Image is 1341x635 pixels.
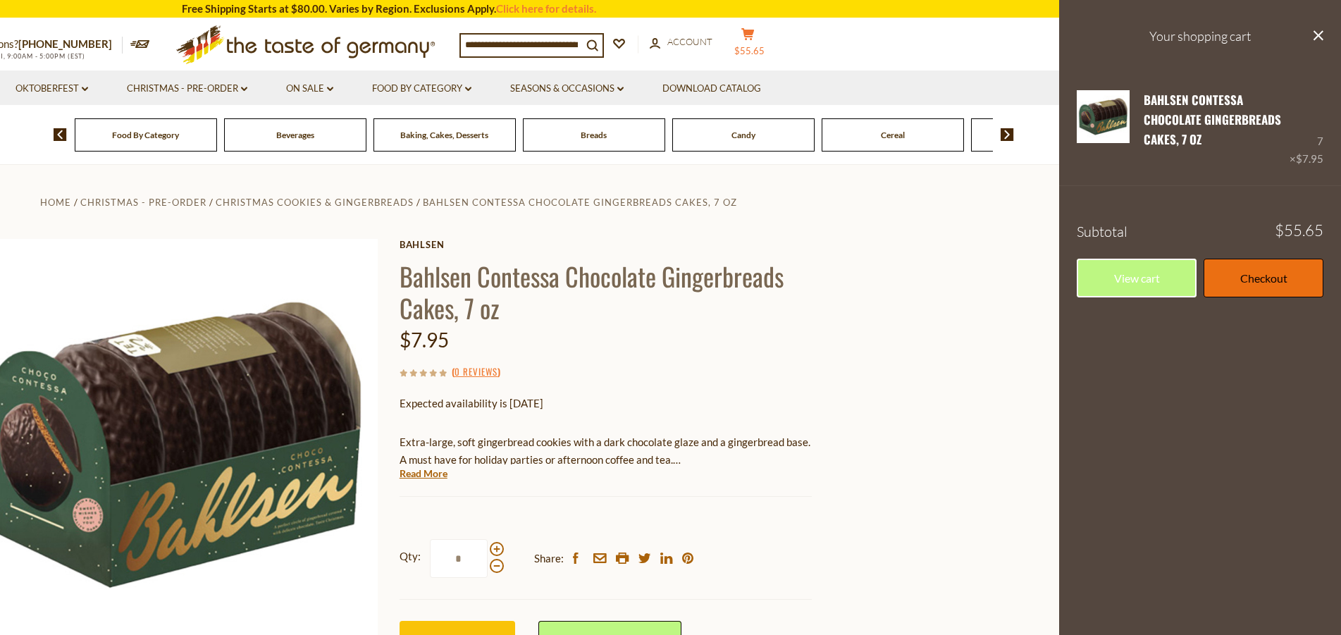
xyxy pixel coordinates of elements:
[734,45,765,56] span: $55.65
[667,36,712,47] span: Account
[1001,128,1014,141] img: next arrow
[1077,259,1197,297] a: View cart
[731,130,755,140] a: Candy
[455,364,498,380] a: 0 Reviews
[400,130,488,140] a: Baking, Cakes, Desserts
[1275,223,1323,238] span: $55.65
[400,395,812,412] p: Expected availability is [DATE]
[452,364,500,378] span: ( )
[16,81,88,97] a: Oktoberfest
[400,548,421,565] strong: Qty:
[40,197,71,208] a: Home
[1077,223,1127,240] span: Subtotal
[112,130,179,140] a: Food By Category
[1204,259,1323,297] a: Checkout
[430,539,488,578] input: Qty:
[1077,90,1130,168] a: Bahlsen Contessa Chocolate Gingerbreads Cakes, 7 oz
[400,239,812,250] a: Bahlsen
[510,81,624,97] a: Seasons & Occasions
[216,197,414,208] a: Christmas Cookies & Gingerbreads
[18,37,112,50] a: [PHONE_NUMBER]
[581,130,607,140] a: Breads
[727,27,770,63] button: $55.65
[534,550,564,567] span: Share:
[1290,90,1323,168] div: 7 ×
[54,128,67,141] img: previous arrow
[496,2,596,15] a: Click here for details.
[662,81,761,97] a: Download Catalog
[1296,152,1323,165] span: $7.95
[650,35,712,50] a: Account
[423,197,737,208] a: Bahlsen Contessa Chocolate Gingerbreads Cakes, 7 oz
[80,197,206,208] a: Christmas - PRE-ORDER
[400,260,812,323] h1: Bahlsen Contessa Chocolate Gingerbreads Cakes, 7 oz
[400,433,812,469] p: Extra-large, soft gingerbread cookies with a dark chocolate glaze and a gingerbread base. A must ...
[400,328,449,352] span: $7.95
[1144,91,1281,149] a: Bahlsen Contessa Chocolate Gingerbreads Cakes, 7 oz
[127,81,247,97] a: Christmas - PRE-ORDER
[276,130,314,140] a: Beverages
[1077,90,1130,143] img: Bahlsen Contessa Chocolate Gingerbreads Cakes, 7 oz
[286,81,333,97] a: On Sale
[400,467,447,481] a: Read More
[372,81,471,97] a: Food By Category
[881,130,905,140] a: Cereal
